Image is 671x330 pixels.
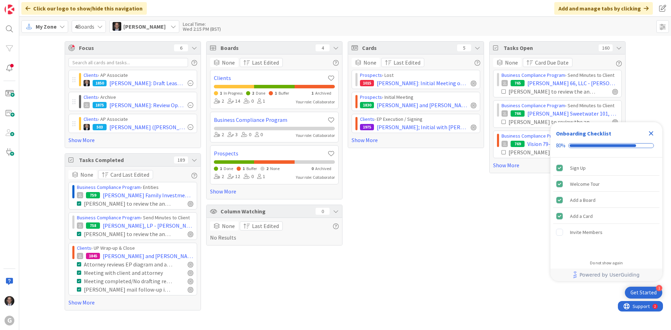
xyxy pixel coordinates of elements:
[252,90,254,96] span: 2
[240,58,283,67] button: Last Edited
[511,110,525,117] div: 766
[210,187,339,196] a: Show More
[113,22,121,31] img: JT
[535,58,569,67] span: Card Due Date
[221,44,312,52] span: Boards
[502,102,565,109] a: Business Compliance Program
[5,5,14,14] img: Visit kanbanzone.com
[505,58,518,67] span: None
[493,161,622,169] a: Show More
[502,133,565,139] a: Business Compliance Program
[110,170,149,179] span: Card Last Edited
[553,192,659,208] div: Add a Board is complete.
[75,22,94,31] span: Boards
[79,156,171,164] span: Tasks Completed
[79,44,168,52] span: Focus
[220,166,222,171] span: 1
[244,97,254,105] div: 0
[77,184,193,191] div: › Entities
[360,102,374,108] div: 1830
[570,164,586,172] div: Sign Up
[98,170,153,179] button: Card Last Edited
[36,22,57,31] span: My Zone
[527,140,618,148] span: Vision 79-96 LLC - [GEOGRAPHIC_DATA][PERSON_NAME] and [PERSON_NAME]
[550,269,662,281] div: Footer
[570,212,593,220] div: Add a Card
[550,157,662,256] div: Checklist items
[316,208,330,215] div: 0
[244,173,254,181] div: 0
[243,166,245,171] span: 1
[123,22,166,31] span: [PERSON_NAME]
[457,44,471,51] div: 5
[311,166,313,171] span: 0
[255,131,263,139] div: 0
[183,27,221,31] div: Wed 2:15 PM (BST)
[352,136,480,144] a: Show More
[296,99,335,105] div: Your role: Collaborator
[256,90,265,96] span: Done
[550,122,662,281] div: Checklist Container
[93,80,107,86] div: 1850
[553,208,659,224] div: Add a Card is complete.
[210,221,339,242] div: No Results
[508,148,597,156] div: [PERSON_NAME] to review the annual minutes
[15,1,32,9] span: Support
[246,166,257,171] span: Buffer
[84,277,172,285] div: Meeting completed/No drafting required
[222,58,235,67] span: None
[315,90,331,96] span: Archived
[296,132,335,139] div: Your role: Collaborator
[84,269,172,277] div: Meeting with client and attorney
[360,94,476,101] div: › Initial Meeting
[377,123,468,131] span: [PERSON_NAME]; Initial with [PERSON_NAME] on 6/10; Design Meeting 6/10; Draft Review: 6/23; Signi...
[109,79,185,87] span: [PERSON_NAME]: Draft Leases [PERSON_NAME]
[224,90,243,96] span: In Progress
[377,79,468,87] span: [PERSON_NAME]: Initial Meeting on TBD with [PERSON_NAME]
[527,109,618,118] span: [PERSON_NAME] Sweetwater 101, LLC - [PERSON_NAME]
[252,222,279,230] span: Last Edited
[84,116,193,123] div: › AP Associate
[86,222,100,229] div: 758
[270,166,280,171] span: None
[84,285,172,294] div: [PERSON_NAME] mail follow-up items and materials to clients
[68,58,188,67] input: Search all cards and tasks...
[84,260,172,269] div: Attorney reviews EP diagram and asset summary
[363,58,376,67] span: None
[381,58,424,67] button: Last Edited
[377,101,468,109] span: [PERSON_NAME] and [PERSON_NAME]: Initial Meeting on 5/9 with [PERSON_NAME]
[224,166,233,171] span: Done
[241,131,251,139] div: 0
[86,192,100,198] div: 759
[103,221,193,230] span: [PERSON_NAME], LP - [PERSON_NAME]
[86,253,100,259] div: 1845
[214,173,224,181] div: 2
[77,214,140,221] a: Business Compliance Program
[360,124,374,130] div: 1975
[553,176,659,192] div: Welcome Tour is complete.
[84,230,172,238] div: [PERSON_NAME] to review the annual minutes
[68,136,197,144] a: Show More
[84,94,193,101] div: › Archive
[21,2,147,15] div: Click our logo to show/hide this navigation
[84,116,98,122] a: Clients
[360,94,382,100] a: Prospects
[656,285,662,291] div: 1
[630,289,657,296] div: Get Started
[109,123,185,131] span: [PERSON_NAME] ([PERSON_NAME]) Meeting on [DATE] with [PERSON_NAME]/ LMPS Meeting 5/6
[252,58,279,67] span: Last Edited
[77,244,193,252] div: › UP Wrap-up & Close
[556,142,565,149] div: 80%
[220,90,222,96] span: 1
[77,184,140,190] a: Business Compliance Program
[75,23,78,30] b: 4
[579,271,640,279] span: Powered by UserGuiding
[93,124,107,130] div: 503
[316,44,330,51] div: 4
[554,269,659,281] a: Powered by UserGuiding
[84,72,98,78] a: Clients
[599,44,613,51] div: 160
[502,132,618,140] div: › Attorney Review of Annual Minutes
[84,94,98,100] a: Clients
[570,180,600,188] div: Welcome Tour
